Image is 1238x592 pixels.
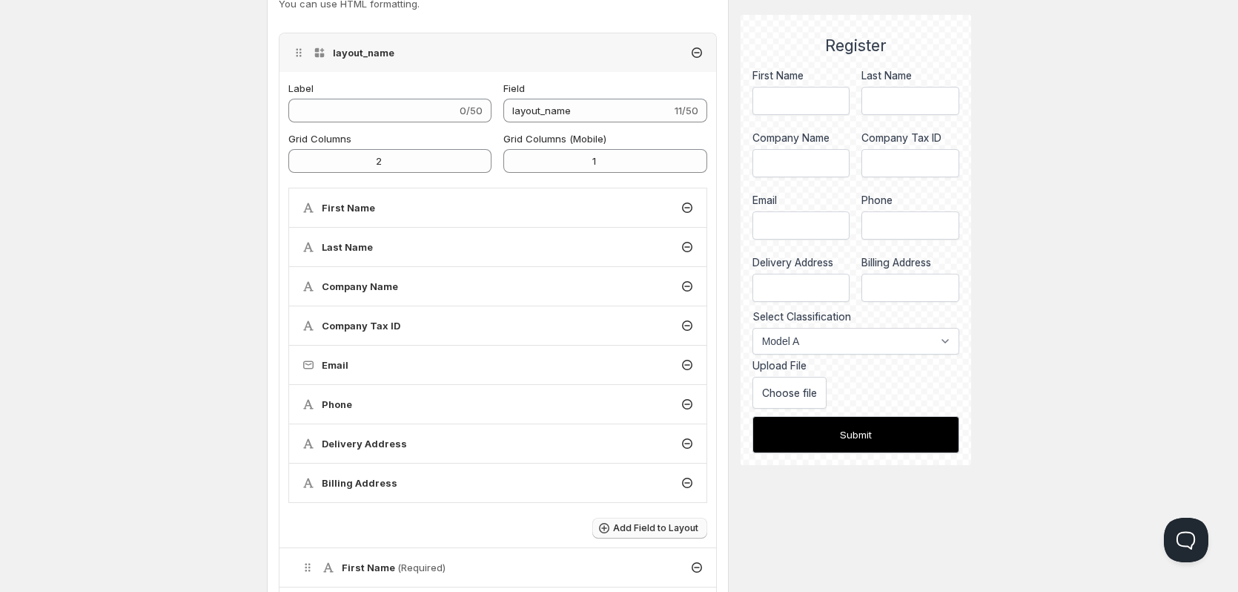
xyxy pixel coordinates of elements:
h4: Phone [322,397,352,412]
span: (Required) [397,562,446,573]
label: Select Classification [752,309,959,324]
span: Field [503,82,525,94]
span: Grid Columns (Mobile) [503,133,606,145]
h4: Company Name [322,279,398,294]
span: Label [288,82,314,94]
span: Grid Columns [288,133,351,145]
span: Choose file [762,385,817,401]
h4: First Name [342,560,446,575]
button: Submit [752,416,959,453]
label: Company Name [752,131,850,145]
label: First Name [752,68,850,83]
h4: Billing Address [322,476,397,490]
div: Email [752,193,850,208]
div: Upload File [752,358,959,373]
label: Delivery Address [752,255,850,270]
label: Last Name [861,68,959,83]
span: Add Field to Layout [613,522,698,534]
h4: Company Tax ID [322,318,400,333]
label: Billing Address [861,255,959,270]
button: Add Field to Layout [592,518,707,539]
h4: Last Name [322,240,373,254]
h4: layout_name [333,45,394,60]
h4: First Name [322,200,375,215]
iframe: Help Scout Beacon - Open [1164,518,1208,562]
label: Company Tax ID [861,131,959,145]
label: Phone [861,193,959,208]
h4: Delivery Address [322,436,407,451]
h2: Register [752,36,959,56]
h4: Email [322,358,348,372]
